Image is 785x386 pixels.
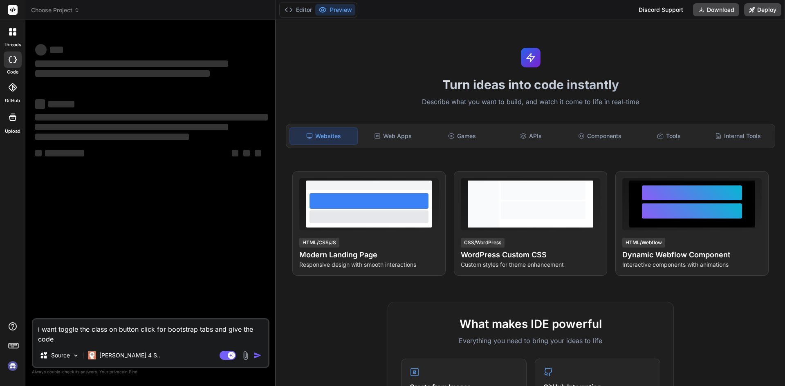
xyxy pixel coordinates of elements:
img: Claude 4 Sonnet [88,351,96,359]
div: Websites [289,127,358,145]
p: Source [51,351,70,359]
h4: Modern Landing Page [299,249,439,261]
img: Pick Models [72,352,79,359]
span: ‌ [35,114,268,120]
span: ‌ [243,150,250,156]
div: Games [428,127,496,145]
h4: WordPress Custom CSS [461,249,600,261]
span: ‌ [45,150,84,156]
p: [PERSON_NAME] 4 S.. [99,351,160,359]
div: Internal Tools [704,127,772,145]
div: Discord Support [634,3,688,16]
div: Web Apps [359,127,427,145]
p: Always double-check its answers. Your in Bind [32,368,269,376]
h2: What makes IDE powerful [401,315,660,332]
button: Editor [281,4,315,16]
textarea: i want toggle the class on button click for bootstrap tabs and give the code [33,319,268,344]
img: attachment [241,351,250,360]
span: ‌ [35,134,189,140]
div: CSS/WordPress [461,238,505,248]
img: signin [6,359,20,373]
button: Deploy [744,3,781,16]
p: Everything you need to bring your ideas to life [401,336,660,346]
span: ‌ [35,60,228,67]
div: APIs [497,127,565,145]
span: privacy [110,369,124,374]
h1: Turn ideas into code instantly [281,77,780,92]
label: Upload [5,128,20,135]
span: ‌ [48,101,74,107]
label: GitHub [5,97,20,104]
span: ‌ [35,99,45,109]
h4: Dynamic Webflow Component [622,249,762,261]
p: Interactive components with animations [622,261,762,269]
p: Custom styles for theme enhancement [461,261,600,269]
span: Choose Project [31,6,80,14]
label: code [7,69,18,76]
span: ‌ [35,150,42,156]
p: Describe what you want to build, and watch it come to life in real-time [281,97,780,107]
span: ‌ [232,150,238,156]
span: ‌ [35,70,210,77]
div: HTML/CSS/JS [299,238,339,248]
span: ‌ [35,44,47,56]
div: HTML/Webflow [622,238,665,248]
span: ‌ [35,124,228,130]
img: icon [253,351,262,359]
p: Responsive design with smooth interactions [299,261,439,269]
span: ‌ [50,47,63,53]
label: threads [4,41,21,48]
div: Components [566,127,634,145]
button: Download [693,3,739,16]
div: Tools [635,127,703,145]
span: ‌ [255,150,261,156]
button: Preview [315,4,355,16]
